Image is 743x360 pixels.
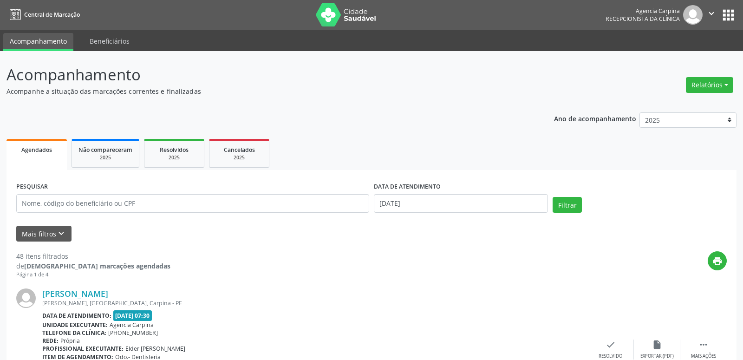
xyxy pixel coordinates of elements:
[720,7,736,23] button: apps
[683,5,703,25] img: img
[606,7,680,15] div: Agencia Carpina
[16,261,170,271] div: de
[160,146,189,154] span: Resolvidos
[691,353,716,360] div: Mais ações
[83,33,136,49] a: Beneficiários
[7,63,517,86] p: Acompanhamento
[108,329,158,337] span: [PHONE_NUMBER]
[21,146,52,154] span: Agendados
[652,340,662,350] i: insert_drive_file
[60,337,80,345] span: Própria
[706,8,717,19] i: 
[16,288,36,308] img: img
[110,321,154,329] span: Agencia Carpina
[374,194,548,213] input: Selecione um intervalo
[125,345,185,353] span: Elder [PERSON_NAME]
[606,340,616,350] i: check
[42,321,108,329] b: Unidade executante:
[553,197,582,213] button: Filtrar
[3,33,73,51] a: Acompanhamento
[151,154,197,161] div: 2025
[42,337,59,345] b: Rede:
[16,251,170,261] div: 48 itens filtrados
[606,15,680,23] span: Recepcionista da clínica
[224,146,255,154] span: Cancelados
[42,288,108,299] a: [PERSON_NAME]
[686,77,733,93] button: Relatórios
[42,329,106,337] b: Telefone da clínica:
[56,229,66,239] i: keyboard_arrow_down
[703,5,720,25] button: 
[24,262,170,270] strong: [DEMOGRAPHIC_DATA] marcações agendadas
[113,310,152,321] span: [DATE] 07:30
[374,180,441,194] label: DATA DE ATENDIMENTO
[16,271,170,279] div: Página 1 de 4
[708,251,727,270] button: print
[712,256,723,266] i: print
[16,226,72,242] button: Mais filtroskeyboard_arrow_down
[698,340,709,350] i: 
[599,353,622,360] div: Resolvido
[24,11,80,19] span: Central de Marcação
[16,180,48,194] label: PESQUISAR
[216,154,262,161] div: 2025
[554,112,636,124] p: Ano de acompanhamento
[78,154,132,161] div: 2025
[7,7,80,22] a: Central de Marcação
[7,86,517,96] p: Acompanhe a situação das marcações correntes e finalizadas
[16,194,369,213] input: Nome, código do beneficiário ou CPF
[42,345,124,353] b: Profissional executante:
[640,353,674,360] div: Exportar (PDF)
[78,146,132,154] span: Não compareceram
[42,299,587,307] div: [PERSON_NAME], [GEOGRAPHIC_DATA], Carpina - PE
[42,312,111,320] b: Data de atendimento:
